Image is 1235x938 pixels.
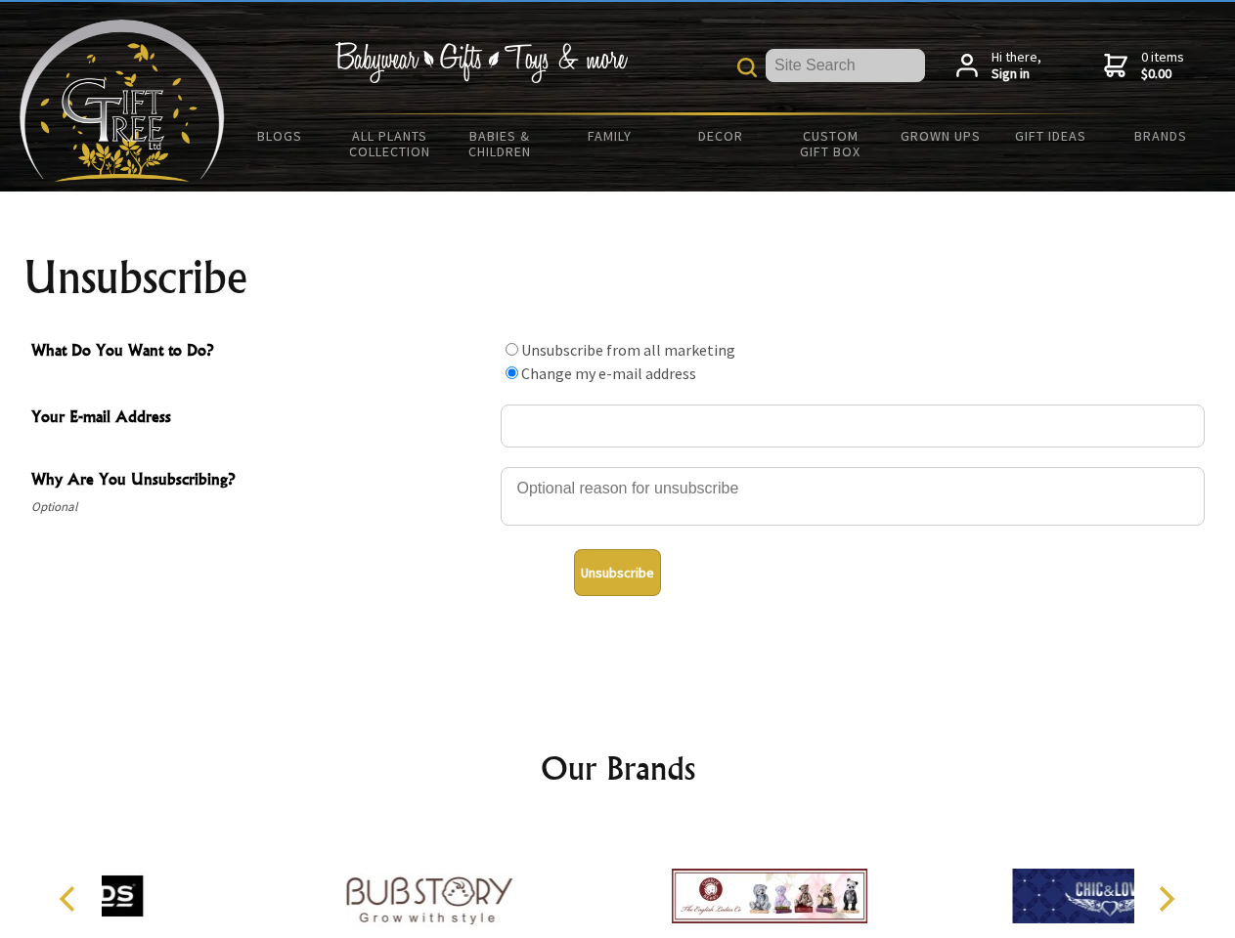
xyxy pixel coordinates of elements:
a: Custom Gift Box [775,115,886,172]
a: Grown Ups [885,115,995,156]
input: Site Search [766,49,925,82]
span: Your E-mail Address [31,405,491,433]
span: Hi there, [992,49,1041,83]
span: Why Are You Unsubscribing? [31,467,491,495]
strong: $0.00 [1141,65,1184,83]
h1: Unsubscribe [23,254,1213,301]
strong: Sign in [992,65,1041,83]
input: What Do You Want to Do? [506,366,518,379]
input: Your E-mail Address [501,405,1205,448]
button: Next [1144,877,1187,920]
textarea: Why Are You Unsubscribing? [501,467,1205,526]
a: Brands [1106,115,1216,156]
a: Decor [665,115,775,156]
a: All Plants Collection [335,115,446,172]
a: 0 items$0.00 [1104,49,1184,83]
label: Change my e-mail address [521,363,696,383]
a: Babies & Children [445,115,555,172]
span: 0 items [1141,48,1184,83]
span: Optional [31,495,491,519]
button: Unsubscribe [574,549,661,596]
a: Hi there,Sign in [956,49,1041,83]
a: Gift Ideas [995,115,1106,156]
label: Unsubscribe from all marketing [521,340,735,360]
span: What Do You Want to Do? [31,338,491,366]
button: Previous [49,877,92,920]
img: Babyware - Gifts - Toys and more... [20,20,225,182]
img: product search [737,58,757,77]
img: Babywear - Gifts - Toys & more [334,42,628,83]
a: BLOGS [225,115,335,156]
input: What Do You Want to Do? [506,343,518,356]
h2: Our Brands [39,745,1197,791]
a: Family [555,115,666,156]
